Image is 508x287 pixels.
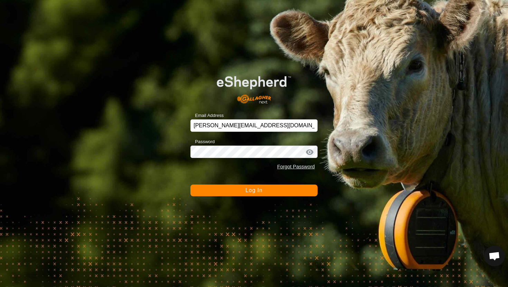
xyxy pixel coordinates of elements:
span: Log In [245,187,262,193]
label: Password [190,138,215,145]
a: Forgot Password [277,164,315,169]
div: Open chat [484,246,505,266]
label: Email Address [190,112,224,119]
img: E-shepherd Logo [203,66,305,109]
button: Log In [190,185,318,196]
input: Email Address [190,119,318,132]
